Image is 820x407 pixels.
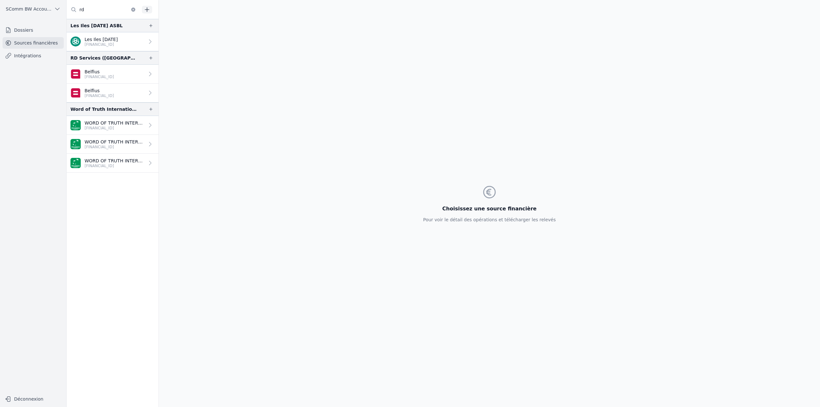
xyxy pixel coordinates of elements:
p: Belfius [85,87,114,94]
div: RD Services ([GEOGRAPHIC_DATA][PERSON_NAME][GEOGRAPHIC_DATA]) [70,54,138,62]
p: Belfius [85,69,114,75]
img: belfius-1.png [70,88,81,98]
a: WORD OF TRUTH INTERNATIONA [FINANCIAL_ID] [67,154,159,173]
h3: Choisissez une source financière [423,205,556,213]
p: WORD OF TRUTH INTERNATIONA [85,158,144,164]
p: Les Iles [DATE] [85,36,118,43]
img: BNP_BE_BUSINESS_GEBABEBB.png [70,120,81,130]
p: [FINANCIAL_ID] [85,74,114,79]
button: SComm BW Accounting [3,4,64,14]
div: Word of Truth International [DEMOGRAPHIC_DATA] Ministries [70,105,138,113]
a: Belfius [FINANCIAL_ID] [67,65,159,84]
a: Dossiers [3,24,64,36]
button: Déconnexion [3,394,64,404]
a: Intégrations [3,50,64,61]
p: [FINANCIAL_ID] [85,42,118,47]
img: BNP_BE_BUSINESS_GEBABEBB.png [70,158,81,168]
div: Les Iles [DATE] ASBL [70,22,123,29]
p: WORD OF TRUTH INTERNATIONA [85,139,144,145]
p: WORD OF TRUTH INTERNATIONA [85,120,144,126]
img: belfius-1.png [70,69,81,79]
img: BNP_BE_BUSINESS_GEBABEBB.png [70,139,81,149]
p: [FINANCIAL_ID] [85,126,144,131]
span: SComm BW Accounting [6,6,52,12]
a: Sources financières [3,37,64,49]
img: triodosbank.png [70,37,81,47]
p: [FINANCIAL_ID] [85,163,144,168]
a: WORD OF TRUTH INTERNATIONA [FINANCIAL_ID] [67,135,159,154]
p: [FINANCIAL_ID] [85,93,114,98]
a: WORD OF TRUTH INTERNATIONA [FINANCIAL_ID] [67,116,159,135]
input: Filtrer par dossier... [67,4,140,15]
a: Les Iles [DATE] [FINANCIAL_ID] [67,32,159,51]
p: Pour voir le détail des opérations et télécharger les relevés [423,216,556,223]
p: [FINANCIAL_ID] [85,144,144,150]
a: Belfius [FINANCIAL_ID] [67,84,159,102]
